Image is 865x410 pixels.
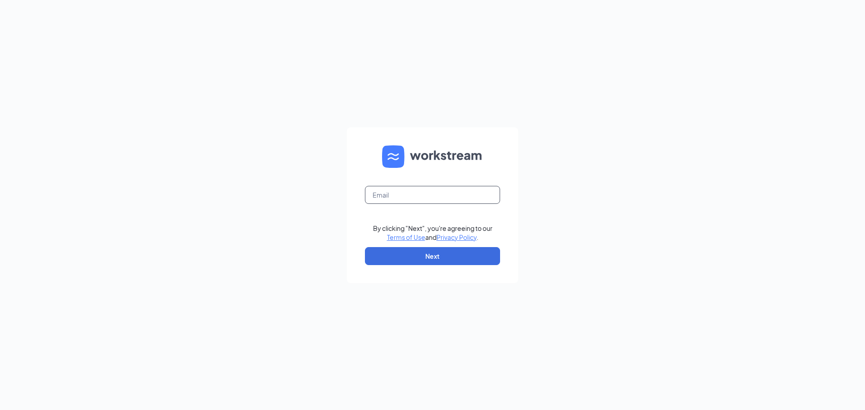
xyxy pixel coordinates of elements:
[365,186,500,204] input: Email
[382,145,483,168] img: WS logo and Workstream text
[373,224,492,242] div: By clicking "Next", you're agreeing to our and .
[387,233,425,241] a: Terms of Use
[365,247,500,265] button: Next
[437,233,477,241] a: Privacy Policy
